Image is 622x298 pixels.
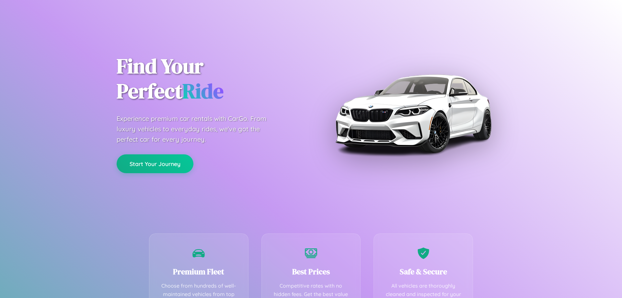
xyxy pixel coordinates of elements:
[182,77,224,105] span: Ride
[271,266,351,277] h3: Best Prices
[117,113,279,145] p: Experience premium car rentals with CarGo. From luxury vehicles to everyday rides, we've got the ...
[332,32,494,195] img: Premium BMW car rental vehicle
[384,266,463,277] h3: Safe & Secure
[159,266,238,277] h3: Premium Fleet
[117,54,301,104] h1: Find Your Perfect
[117,154,193,173] button: Start Your Journey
